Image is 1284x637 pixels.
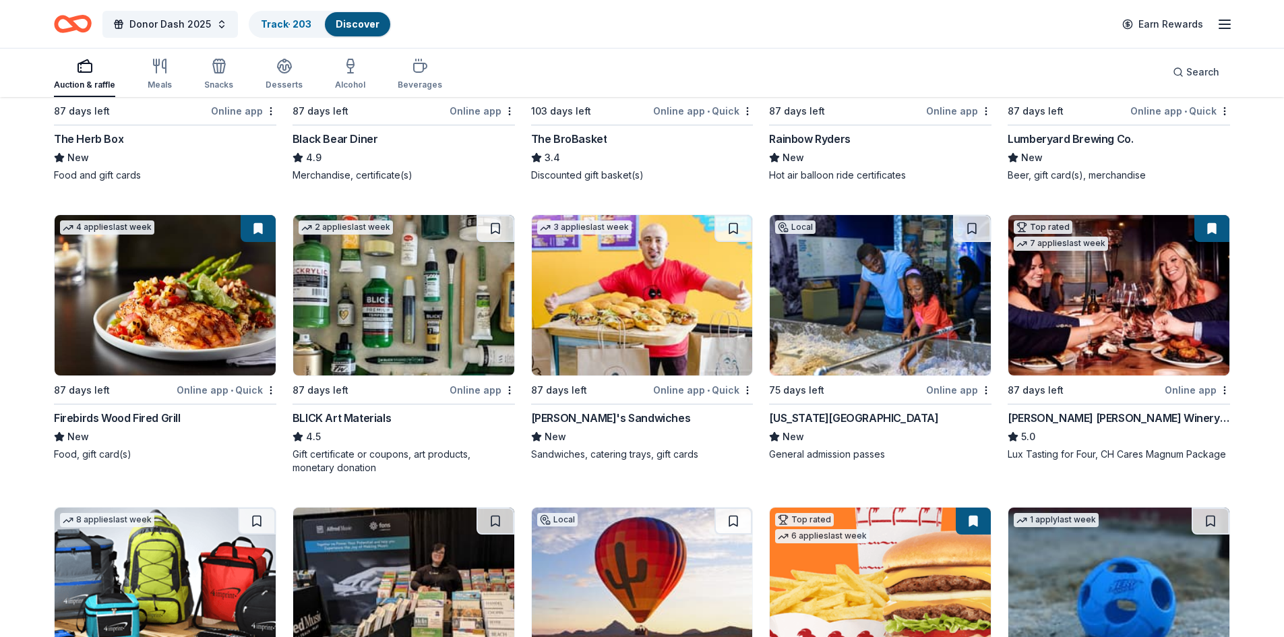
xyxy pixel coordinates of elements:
[54,382,110,398] div: 87 days left
[769,214,991,461] a: Image for Arizona Science CenterLocal75 days leftOnline app[US_STATE][GEOGRAPHIC_DATA]NewGeneral ...
[54,410,181,426] div: Firebirds Wood Fired Grill
[769,410,938,426] div: [US_STATE][GEOGRAPHIC_DATA]
[306,429,321,445] span: 4.5
[54,169,276,182] div: Food and gift cards
[1130,102,1230,119] div: Online app Quick
[398,53,442,97] button: Beverages
[1008,382,1064,398] div: 87 days left
[55,215,276,375] img: Image for Firebirds Wood Fired Grill
[335,53,365,97] button: Alcohol
[775,220,816,234] div: Local
[261,18,311,30] a: Track· 203
[1008,103,1064,119] div: 87 days left
[531,103,591,119] div: 103 days left
[1014,220,1072,234] div: Top rated
[398,80,442,90] div: Beverages
[783,150,804,166] span: New
[531,214,754,461] a: Image for Ike's Sandwiches3 applieslast week87 days leftOnline app•Quick[PERSON_NAME]'s Sandwiche...
[306,150,322,166] span: 4.9
[1114,12,1211,36] a: Earn Rewards
[54,214,276,461] a: Image for Firebirds Wood Fired Grill4 applieslast week87 days leftOnline app•QuickFirebirds Wood ...
[293,214,515,475] a: Image for BLICK Art Materials2 applieslast week87 days leftOnline appBLICK Art Materials4.5Gift c...
[532,215,753,375] img: Image for Ike's Sandwiches
[60,513,154,527] div: 8 applies last week
[54,103,110,119] div: 87 days left
[926,102,991,119] div: Online app
[1014,237,1108,251] div: 7 applies last week
[783,429,804,445] span: New
[775,529,869,543] div: 6 applies last week
[769,382,824,398] div: 75 days left
[537,513,578,526] div: Local
[60,220,154,235] div: 4 applies last week
[336,18,379,30] a: Discover
[293,410,391,426] div: BLICK Art Materials
[1014,513,1099,527] div: 1 apply last week
[67,150,89,166] span: New
[1008,410,1230,426] div: [PERSON_NAME] [PERSON_NAME] Winery and Restaurants
[1165,382,1230,398] div: Online app
[769,103,825,119] div: 87 days left
[129,16,211,32] span: Donor Dash 2025
[707,106,710,117] span: •
[335,80,365,90] div: Alcohol
[1008,215,1229,375] img: Image for Cooper's Hawk Winery and Restaurants
[1008,448,1230,461] div: Lux Tasting for Four, CH Cares Magnum Package
[293,382,348,398] div: 87 days left
[299,220,393,235] div: 2 applies last week
[102,11,238,38] button: Donor Dash 2025
[1021,429,1035,445] span: 5.0
[54,131,123,147] div: The Herb Box
[148,80,172,90] div: Meals
[450,382,515,398] div: Online app
[293,169,515,182] div: Merchandise, certificate(s)
[293,103,348,119] div: 87 days left
[775,513,834,526] div: Top rated
[293,448,515,475] div: Gift certificate or coupons, art products, monetary donation
[531,382,587,398] div: 87 days left
[231,385,233,396] span: •
[293,131,378,147] div: Black Bear Diner
[1008,214,1230,461] a: Image for Cooper's Hawk Winery and RestaurantsTop rated7 applieslast week87 days leftOnline app[P...
[249,11,392,38] button: Track· 203Discover
[531,131,607,147] div: The BroBasket
[769,448,991,461] div: General admission passes
[1184,106,1187,117] span: •
[770,215,991,375] img: Image for Arizona Science Center
[653,102,753,119] div: Online app Quick
[653,382,753,398] div: Online app Quick
[211,102,276,119] div: Online app
[1008,131,1133,147] div: Lumberyard Brewing Co.
[531,448,754,461] div: Sandwiches, catering trays, gift cards
[1186,64,1219,80] span: Search
[293,215,514,375] img: Image for BLICK Art Materials
[1162,59,1230,86] button: Search
[54,448,276,461] div: Food, gift card(s)
[545,150,560,166] span: 3.4
[177,382,276,398] div: Online app Quick
[707,385,710,396] span: •
[204,53,233,97] button: Snacks
[1021,150,1043,166] span: New
[54,80,115,90] div: Auction & raffle
[769,169,991,182] div: Hot air balloon ride certificates
[54,53,115,97] button: Auction & raffle
[54,8,92,40] a: Home
[926,382,991,398] div: Online app
[204,80,233,90] div: Snacks
[67,429,89,445] span: New
[545,429,566,445] span: New
[266,53,303,97] button: Desserts
[531,169,754,182] div: Discounted gift basket(s)
[531,410,691,426] div: [PERSON_NAME]'s Sandwiches
[537,220,632,235] div: 3 applies last week
[266,80,303,90] div: Desserts
[450,102,515,119] div: Online app
[769,131,850,147] div: Rainbow Ryders
[148,53,172,97] button: Meals
[1008,169,1230,182] div: Beer, gift card(s), merchandise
